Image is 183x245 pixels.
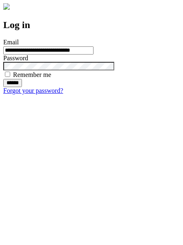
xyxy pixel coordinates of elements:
[3,3,10,10] img: logo-4e3dc11c47720685a147b03b5a06dd966a58ff35d612b21f08c02c0306f2b779.png
[3,55,28,61] label: Password
[3,20,180,31] h2: Log in
[3,87,63,94] a: Forgot your password?
[3,39,19,46] label: Email
[13,71,51,78] label: Remember me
